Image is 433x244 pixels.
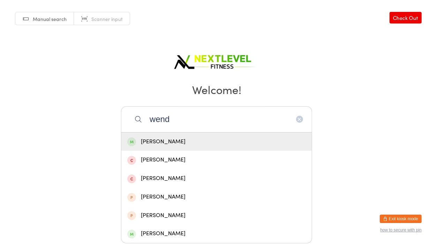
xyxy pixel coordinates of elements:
[127,211,306,220] div: [PERSON_NAME]
[380,228,421,232] button: how to secure with pin
[127,229,306,238] div: [PERSON_NAME]
[127,155,306,165] div: [PERSON_NAME]
[121,106,312,132] input: Search
[173,49,260,72] img: Next Level Fitness
[127,137,306,146] div: [PERSON_NAME]
[91,15,123,22] span: Scanner input
[389,12,421,23] a: Check Out
[127,174,306,183] div: [PERSON_NAME]
[127,192,306,202] div: [PERSON_NAME]
[33,15,67,22] span: Manual search
[7,81,426,97] h2: Welcome!
[380,215,421,223] button: Exit kiosk mode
